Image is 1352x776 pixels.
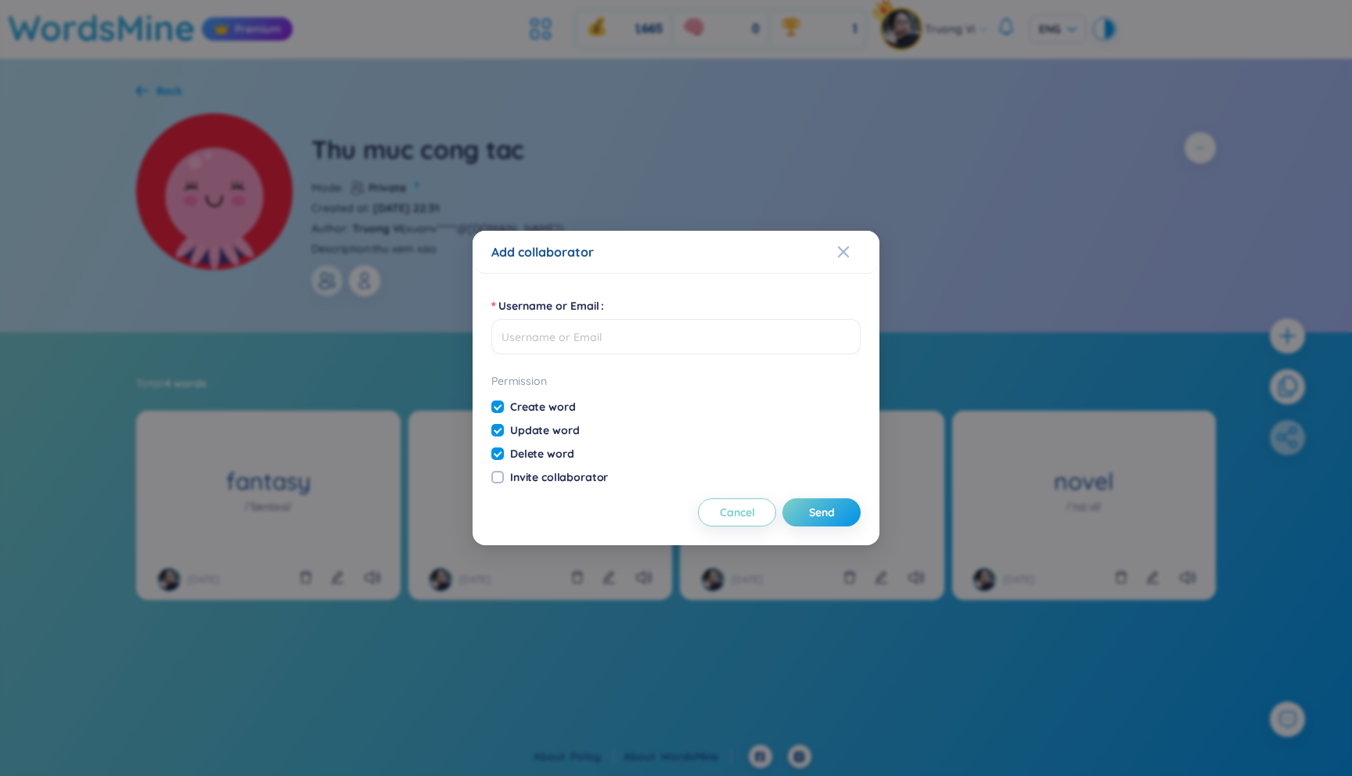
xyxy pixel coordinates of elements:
[510,470,608,484] span: Invite collaborator
[510,447,574,461] span: Delete word
[837,231,879,273] button: Close
[698,498,776,526] button: Cancel
[510,423,579,437] span: Update word
[491,373,861,389] div: Permission
[491,243,861,260] div: Add collaborator
[809,505,835,520] span: Send
[491,319,861,354] input: Username or Email
[491,293,610,318] label: Username or Email
[510,400,575,414] span: Create word
[720,505,755,520] span: Cancel
[782,498,861,526] button: Send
